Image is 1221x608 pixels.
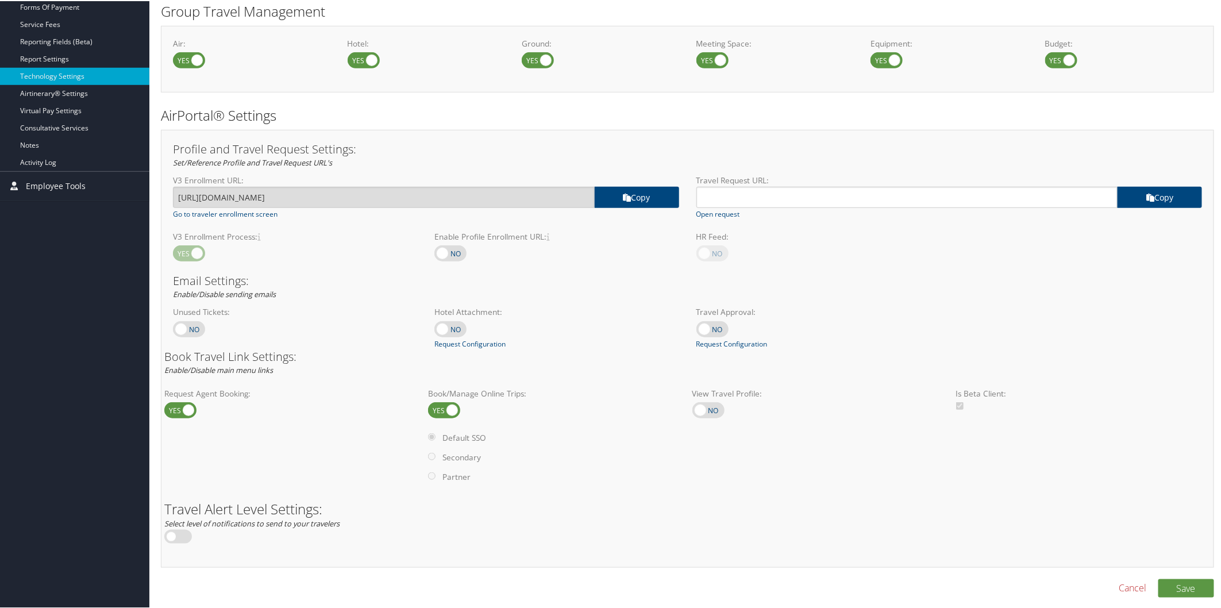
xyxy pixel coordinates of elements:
label: Book/Manage Online Trips: [428,387,683,398]
h2: Travel Alert Level Settings: [164,501,1211,515]
label: View Travel Profile: [692,387,947,398]
label: Hotel: [348,37,505,48]
h3: Email Settings: [173,274,1202,286]
label: Unused Tickets: [173,305,417,317]
span: Employee Tools [26,171,86,199]
a: Go to traveler enrollment screen [173,208,278,218]
label: V3 Enrollment Process: [173,230,417,241]
h3: Profile and Travel Request Settings: [173,143,1202,154]
label: Ground: [522,37,679,48]
h3: Book Travel Link Settings: [164,350,1211,361]
em: Enable/Disable sending emails [173,288,276,298]
a: copy [595,186,679,207]
h2: Group Travel Management [161,1,1214,20]
h2: AirPortal® Settings [161,105,1214,124]
label: Enable Profile Enrollment URL: [434,230,679,241]
label: Travel Approval: [696,305,941,317]
label: Default SSO [442,431,486,442]
a: Open request [696,208,740,218]
label: Equipment: [871,37,1028,48]
em: Enable/Disable main menu links [164,364,273,374]
label: Is Beta Client: [956,387,1211,398]
label: Air: [173,37,330,48]
a: Request Configuration [696,338,768,348]
a: Request Configuration [434,338,506,348]
label: Hotel Attachment: [434,305,679,317]
label: Travel Request URL: [696,174,1203,185]
label: Budget: [1045,37,1203,48]
label: Secondary [442,451,481,462]
button: Save [1158,578,1214,597]
a: copy [1118,186,1202,207]
label: Partner [442,470,471,482]
a: Cancel [1119,580,1147,594]
em: Select level of notifications to send to your travelers [164,517,340,528]
label: V3 Enrollment URL: [173,174,679,185]
em: Set/Reference Profile and Travel Request URL's [173,156,332,167]
label: HR Feed: [696,230,941,241]
label: Request Agent Booking: [164,387,419,398]
label: Meeting Space: [696,37,854,48]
